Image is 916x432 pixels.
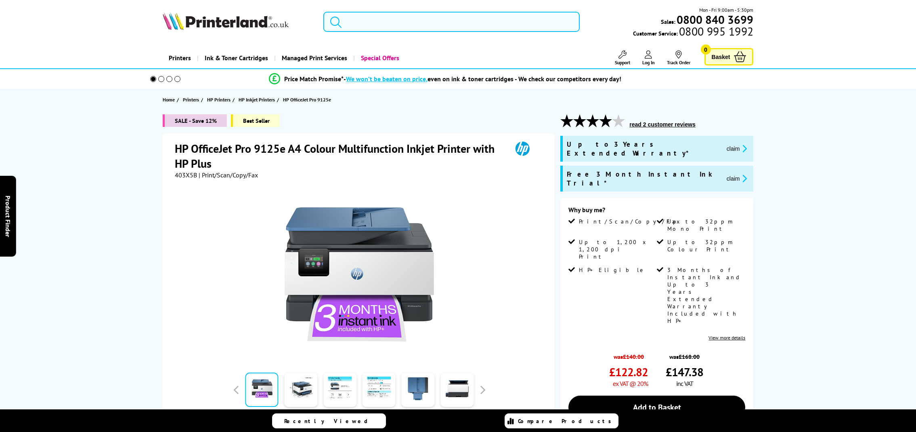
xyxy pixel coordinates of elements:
a: View more details [708,335,745,341]
span: Ink & Toner Cartridges [205,48,268,68]
span: Sales: [661,18,675,25]
a: Printers [183,95,201,104]
div: Why buy me? [568,206,745,218]
div: - even on ink & toner cartridges - We check our competitors every day! [344,75,621,83]
span: inc VAT [676,379,693,388]
a: Recently Viewed [272,413,386,428]
button: promo-description [724,144,750,153]
span: HP Printers [207,95,231,104]
h1: HP OfficeJet Pro 9125e A4 Colour Multifunction Inkjet Printer with HP Plus [175,141,504,171]
span: 0 [701,44,711,55]
span: £122.82 [609,365,648,379]
a: HP OfficeJet Pro 9125e [283,95,333,104]
span: We won’t be beaten on price, [346,75,428,83]
a: Compare Products [505,413,618,428]
span: HP Inkjet Printers [239,95,275,104]
span: Up to 3 Years Extended Warranty* [567,140,720,158]
a: Printers [163,48,197,68]
span: Up to 32ppm Mono Print [667,218,744,232]
a: Printerland Logo [163,12,313,32]
span: HP+ Eligible [579,266,646,274]
span: 0800 995 1992 [678,27,753,35]
span: Product Finder [4,195,12,237]
span: Mon - Fri 9:00am - 5:30pm [699,6,753,14]
img: HP [504,141,541,156]
span: 403X5B [175,171,197,179]
a: Add to Basket [568,396,745,419]
strike: £168.00 [679,353,700,360]
li: modal_Promise [139,72,752,86]
a: Basket 0 [704,48,754,65]
span: | Print/Scan/Copy/Fax [199,171,258,179]
span: Up to 32ppm Colour Print [667,238,744,253]
a: Home [163,95,177,104]
span: HP OfficeJet Pro 9125e [283,95,331,104]
img: Printerland Logo [163,12,289,30]
span: Best Seller [231,114,280,127]
span: ex VAT @ 20% [613,379,648,388]
a: Managed Print Services [274,48,353,68]
span: Customer Service: [633,27,753,37]
span: £147.38 [666,365,703,379]
b: 0800 840 3699 [677,12,753,27]
a: 0800 840 3699 [675,16,753,23]
span: Compare Products [518,417,616,425]
a: Support [615,51,630,65]
span: 3 Months of Instant Ink and Up to 3 Years Extended Warranty Included with HP+ [667,266,744,325]
span: SALE - Save 12% [163,114,227,127]
button: read 2 customer reviews [627,121,698,128]
span: was [666,349,703,360]
span: Printers [183,95,199,104]
span: Basket [712,51,730,62]
span: Free 3 Month Instant Ink Trial* [567,170,720,188]
span: Log In [642,59,655,65]
span: Print/Scan/Copy/Fax [579,218,683,225]
span: Recently Viewed [284,417,376,425]
span: Support [615,59,630,65]
a: HP Inkjet Printers [239,95,277,104]
span: Home [163,95,175,104]
strike: £140.00 [623,353,644,360]
span: Price Match Promise* [284,75,344,83]
a: Track Order [667,51,690,65]
a: Log In [642,51,655,65]
a: Ink & Toner Cartridges [197,48,274,68]
span: was [609,349,648,360]
button: promo-description [724,174,750,183]
a: Special Offers [353,48,405,68]
a: HP Printers [207,95,233,104]
span: Up to 1,200 x 1,200 dpi Print [579,238,655,260]
img: HP OfficeJet Pro 9125e [280,195,438,354]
